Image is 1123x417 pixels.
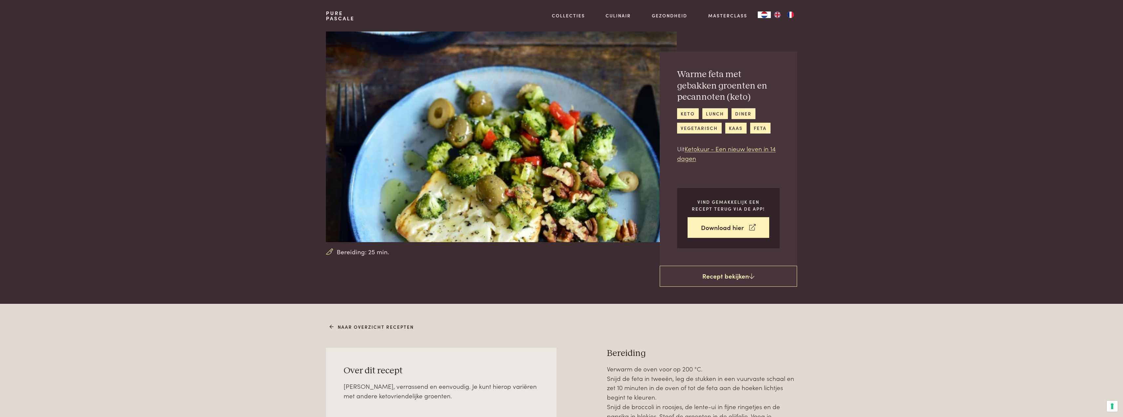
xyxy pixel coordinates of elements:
[708,12,747,19] a: Masterclass
[552,12,585,19] a: Collecties
[688,198,769,212] p: Vind gemakkelijk een recept terug via de app!
[688,217,769,238] a: Download hier
[344,382,539,400] div: [PERSON_NAME], verrassend en eenvoudig. Je kunt hierop variëren met andere ketovriendelijke groen...
[732,108,755,119] a: diner
[725,123,747,134] a: kaas
[652,12,687,19] a: Gezondheid
[758,11,771,18] a: NL
[326,31,676,242] img: Warme feta met gebakken groenten en pecannoten (keto)
[771,11,784,18] a: EN
[1107,401,1118,412] button: Uw voorkeuren voor toestemming voor trackingtechnologieën
[677,108,699,119] a: keto
[607,348,797,359] h3: Bereiding
[330,323,414,330] a: Naar overzicht recepten
[750,123,771,134] a: feta
[337,247,389,257] span: Bereiding: 25 min.
[677,69,780,103] h2: Warme feta met gebakken groenten en pecannoten (keto)
[758,11,771,18] div: Language
[702,108,728,119] a: lunch
[677,123,722,134] a: vegetarisch
[677,144,776,162] a: Ketokuur - Een nieuw leven in 14 dagen
[771,11,797,18] ul: Language list
[784,11,797,18] a: FR
[606,12,631,19] a: Culinair
[758,11,797,18] aside: Language selected: Nederlands
[677,144,780,163] p: Uit
[326,10,354,21] a: PurePascale
[344,365,539,377] h3: Over dit recept
[660,266,797,287] a: Recept bekijken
